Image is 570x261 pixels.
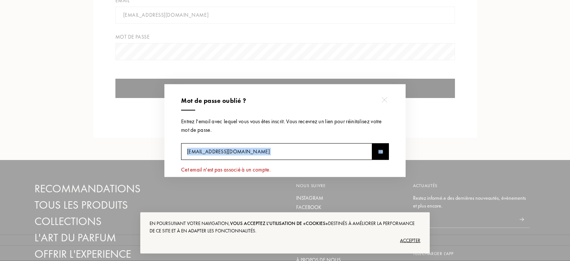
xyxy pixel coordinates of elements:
div: Mot de passe oublié ? [181,96,389,106]
div: Accepter [150,235,420,247]
img: cross.svg [381,97,387,103]
div: Entrez l'email avec lequel vous vous êtes inscrit. Vous recevrez un lien pour réinitalisez votre ... [181,117,389,134]
div: En poursuivant votre navigation, destinés à améliorer la performance de ce site et à en adapter l... [150,220,420,235]
div: Cet email n'est pas associé à un compte. [181,166,389,174]
input: Email [181,143,372,160]
img: news_send.svg [378,150,383,154]
span: vous acceptez l'utilisation de «cookies» [230,220,328,226]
